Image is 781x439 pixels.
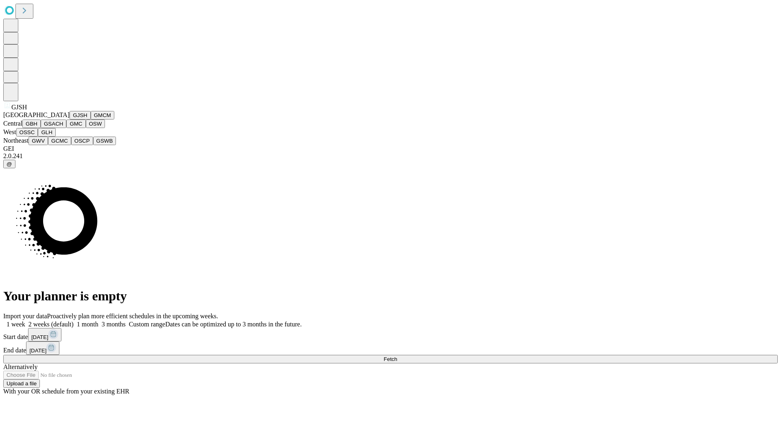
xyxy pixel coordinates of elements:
[86,120,105,128] button: OSW
[91,111,114,120] button: GMCM
[22,120,41,128] button: GBH
[48,137,71,145] button: GCMC
[3,289,778,304] h1: Your planner is empty
[28,137,48,145] button: GWV
[3,379,40,388] button: Upload a file
[3,128,16,135] span: West
[3,152,778,160] div: 2.0.241
[102,321,126,328] span: 3 months
[384,356,397,362] span: Fetch
[7,321,25,328] span: 1 week
[3,388,129,395] span: With your OR schedule from your existing EHR
[28,321,74,328] span: 2 weeks (default)
[70,111,91,120] button: GJSH
[3,137,28,144] span: Northeast
[66,120,85,128] button: GMC
[3,120,22,127] span: Central
[38,128,55,137] button: GLH
[93,137,116,145] button: GSWB
[3,111,70,118] span: [GEOGRAPHIC_DATA]
[7,161,12,167] span: @
[11,104,27,111] span: GJSH
[165,321,301,328] span: Dates can be optimized up to 3 months in the future.
[3,341,778,355] div: End date
[77,321,98,328] span: 1 month
[71,137,93,145] button: OSCP
[26,341,59,355] button: [DATE]
[47,313,218,319] span: Proactively plan more efficient schedules in the upcoming weeks.
[3,313,47,319] span: Import your data
[3,160,15,168] button: @
[3,145,778,152] div: GEI
[3,363,37,370] span: Alternatively
[16,128,38,137] button: OSSC
[129,321,165,328] span: Custom range
[28,328,61,341] button: [DATE]
[29,348,46,354] span: [DATE]
[41,120,66,128] button: GSACH
[3,328,778,341] div: Start date
[3,355,778,363] button: Fetch
[31,334,48,340] span: [DATE]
